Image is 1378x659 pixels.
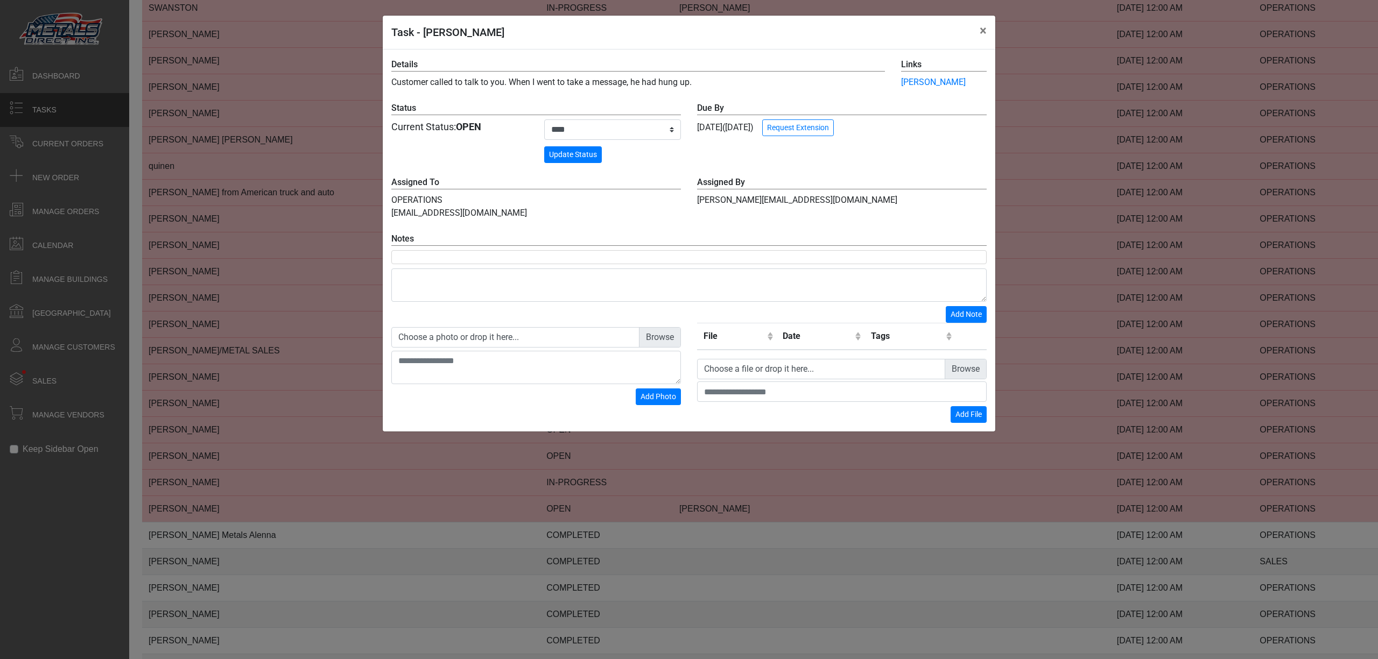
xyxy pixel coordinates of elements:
strong: OPEN [456,121,481,132]
span: Add Photo [641,392,676,401]
span: Request Extension [767,123,829,132]
button: Update Status [544,146,602,163]
button: Close [971,16,995,46]
button: Add File [951,406,987,423]
label: Details [391,58,885,72]
div: Current Status: [391,119,528,134]
div: OPERATIONS [EMAIL_ADDRESS][DOMAIN_NAME] [383,176,689,219]
div: Tags [871,330,943,343]
label: Due By [697,102,987,115]
button: Add Note [946,306,987,323]
div: [PERSON_NAME][EMAIL_ADDRESS][DOMAIN_NAME] [689,176,995,219]
button: Add Photo [636,388,681,405]
a: [PERSON_NAME] [901,77,966,87]
label: Assigned By [697,176,987,189]
div: File [704,330,764,343]
span: Update Status [549,150,597,159]
h5: Task - [PERSON_NAME] [391,24,504,40]
span: Add File [955,410,982,419]
label: Notes [391,232,987,246]
label: Status [391,102,681,115]
button: Request Extension [762,119,834,136]
span: Add Note [951,310,982,318]
div: Date [783,330,853,343]
th: Remove [955,323,987,350]
label: Links [901,58,987,72]
div: Customer called to talk to you. When I went to take a message, he had hung up. [383,58,893,89]
label: Assigned To [391,176,681,189]
div: [DATE] ([DATE]) [697,102,987,136]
